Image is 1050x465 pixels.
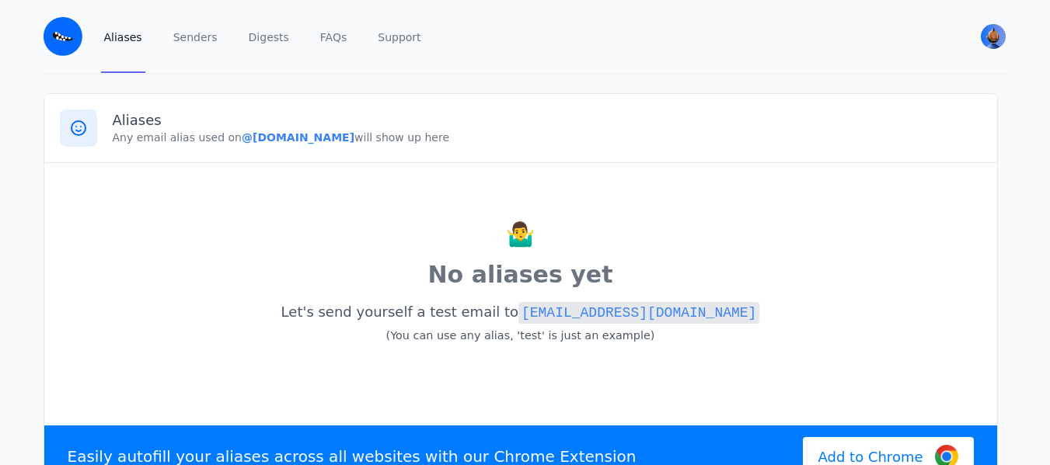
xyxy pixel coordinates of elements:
b: @[DOMAIN_NAME] [242,131,354,144]
img: lanet's Avatar [981,24,1006,49]
small: (You can use any alias, 'test' is just an example) [386,329,655,342]
p: No aliases yet [60,258,982,292]
a: [EMAIL_ADDRESS][DOMAIN_NAME] [518,304,759,320]
code: [EMAIL_ADDRESS][DOMAIN_NAME] [518,302,759,324]
p: 🤷‍♂️ [60,217,982,252]
p: Any email alias used on will show up here [113,130,982,145]
img: Email Monster [44,17,82,56]
h3: Aliases [113,111,982,130]
button: User menu [979,23,1007,50]
p: Let's send yourself a test email to [60,298,982,349]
